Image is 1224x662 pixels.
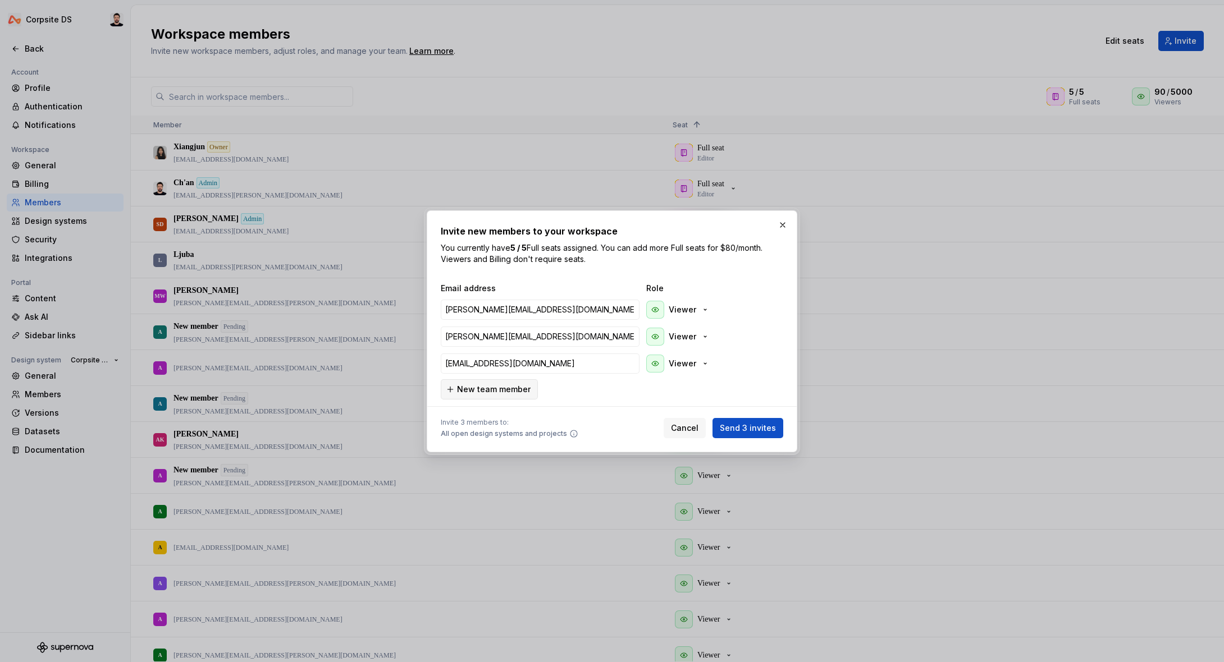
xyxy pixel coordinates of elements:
[669,304,696,315] p: Viewer
[441,224,783,238] h2: Invite new members to your workspace
[669,358,696,369] p: Viewer
[671,422,698,434] span: Cancel
[441,418,578,427] span: Invite 3 members to:
[720,422,776,434] span: Send 3 invites
[644,325,714,348] button: Viewer
[441,379,538,399] button: New team member
[457,384,531,395] span: New team member
[713,418,783,438] button: Send 3 invites
[510,243,527,252] b: 5 / 5
[441,283,642,294] span: Email address
[441,429,567,438] span: All open design systems and projects
[644,352,714,375] button: Viewer
[646,283,759,294] span: Role
[441,242,783,265] p: You currently have Full seats assigned. You can add more Full seats for $80/month. Viewers and Bi...
[664,418,706,438] button: Cancel
[644,298,714,321] button: Viewer
[669,331,696,342] p: Viewer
